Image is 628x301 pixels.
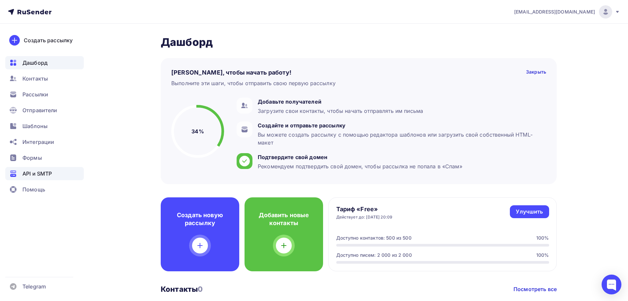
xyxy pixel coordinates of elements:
[24,36,73,44] div: Создать рассылку
[255,211,313,227] h4: Добавить новые контакты
[22,59,48,67] span: Дашборд
[22,122,48,130] span: Шаблоны
[22,154,42,162] span: Формы
[22,138,54,146] span: Интеграции
[516,208,543,216] div: Улучшить
[161,36,557,49] h2: Дашборд
[22,106,57,114] span: Отправители
[258,121,543,129] div: Создайте и отправьте рассылку
[526,69,546,77] div: Закрыть
[336,235,412,241] div: Доступно контактов: 500 из 500
[5,151,84,164] a: Формы
[171,211,229,227] h4: Создать новую рассылку
[258,153,462,161] div: Подтвердите свой домен
[191,127,204,135] h5: 34%
[513,285,557,293] a: Посмотреть все
[258,98,423,106] div: Добавьте получателей
[5,104,84,117] a: Отправители
[22,170,52,178] span: API и SMTP
[22,283,46,290] span: Telegram
[5,56,84,69] a: Дашборд
[198,285,203,293] span: 0
[171,69,291,77] h4: [PERSON_NAME], чтобы начать работу!
[5,119,84,133] a: Шаблоны
[536,252,549,258] div: 100%
[258,162,462,170] div: Рекомендуем подтвердить свой домен, чтобы рассылка не попала в «Спам»
[22,90,48,98] span: Рассылки
[5,88,84,101] a: Рассылки
[514,9,595,15] span: [EMAIL_ADDRESS][DOMAIN_NAME]
[514,5,620,18] a: [EMAIL_ADDRESS][DOMAIN_NAME]
[258,107,423,115] div: Загрузите свои контакты, чтобы начать отправлять им письма
[5,72,84,85] a: Контакты
[536,235,549,241] div: 100%
[336,215,393,220] div: Действует до: [DATE] 20:09
[171,79,336,87] div: Выполните эти шаги, чтобы отправить свою первую рассылку
[258,131,543,147] div: Вы можете создать рассылку с помощью редактора шаблонов или загрузить свой собственный HTML-макет
[161,284,203,294] h3: Контакты
[22,185,45,193] span: Помощь
[336,205,393,213] h4: Тариф «Free»
[336,252,412,258] div: Доступно писем: 2 000 из 2 000
[22,75,48,83] span: Контакты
